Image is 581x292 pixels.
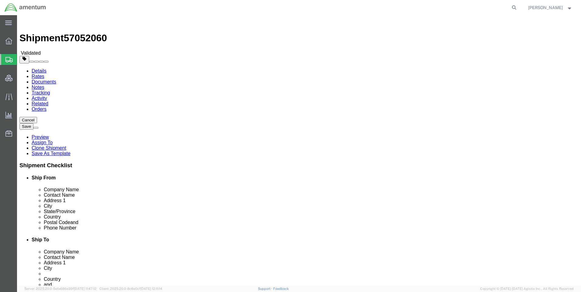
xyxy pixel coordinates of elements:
span: Client: 2025.20.0-8c6e0cf [99,287,162,290]
span: Copyright © [DATE]-[DATE] Agistix Inc., All Rights Reserved [480,286,574,291]
span: Server: 2025.20.0-5efa686e39f [24,287,97,290]
iframe: FS Legacy Container [17,15,581,286]
img: logo [4,3,46,12]
span: [DATE] 12:11:14 [140,287,162,290]
span: [DATE] 11:47:12 [74,287,97,290]
a: Support [258,287,273,290]
button: [PERSON_NAME] [528,4,573,11]
span: Ray Cheatteam [528,4,563,11]
a: Feedback [273,287,289,290]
